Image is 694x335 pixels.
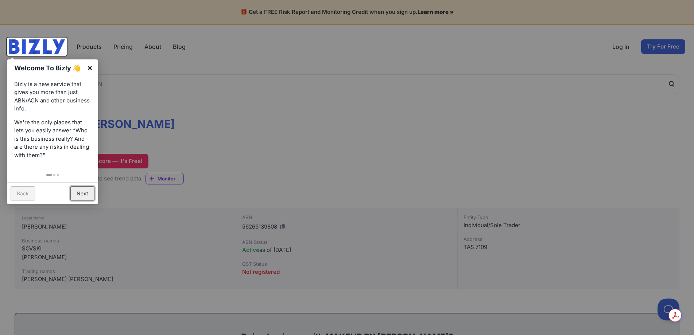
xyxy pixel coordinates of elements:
[14,80,91,113] p: Bizly is a new service that gives you more than just ABN/ACN and other business info.
[70,186,94,200] a: Next
[14,63,83,73] h1: Welcome To Bizly 👋
[82,59,98,76] a: ×
[11,186,35,200] a: Back
[14,118,91,160] p: We're the only places that lets you easily answer “Who is this business really? And are there any...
